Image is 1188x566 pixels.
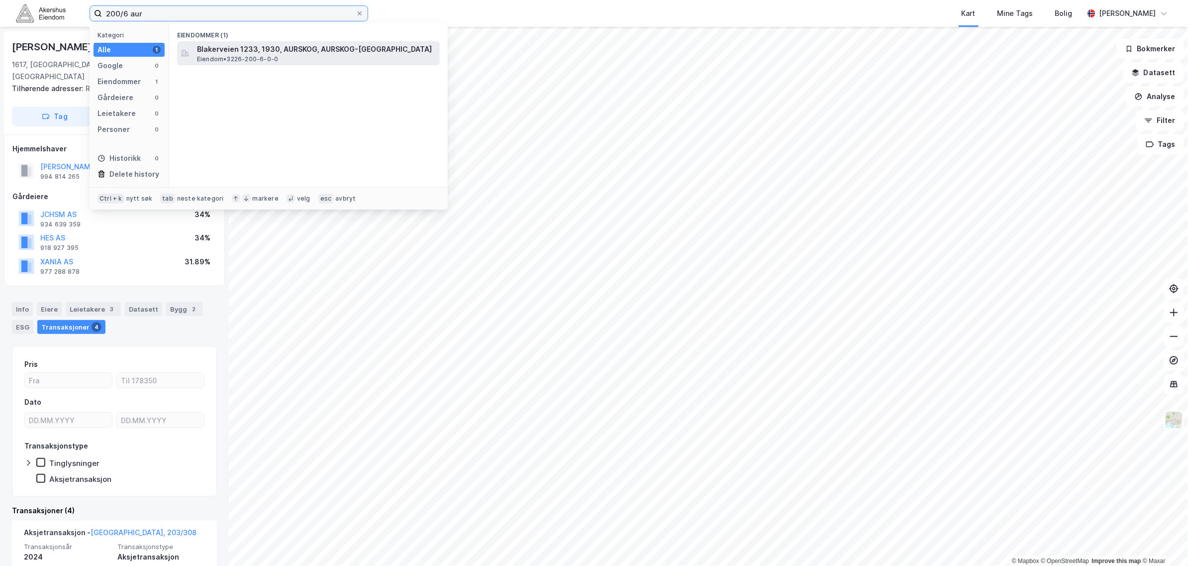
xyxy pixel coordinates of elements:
[12,143,216,155] div: Hjemmelshaver
[91,528,197,537] a: [GEOGRAPHIC_DATA], 203/308
[197,43,436,55] span: Blakerveien 1233, 1930, AURSKOG, AURSKOG-[GEOGRAPHIC_DATA]
[40,244,79,252] div: 918 927 395
[197,55,278,63] span: Eiendom • 3226-200-6-0-0
[98,31,165,39] div: Kategori
[12,302,33,316] div: Info
[40,221,81,228] div: 934 639 359
[66,302,121,316] div: Leietakere
[153,62,161,70] div: 0
[117,543,205,551] span: Transaksjonstype
[49,474,111,484] div: Aksjetransaksjon
[297,195,310,203] div: velg
[49,458,99,468] div: Tinglysninger
[12,39,107,55] div: [PERSON_NAME] 14
[12,84,86,93] span: Tilhørende adresser:
[24,543,111,551] span: Transaksjonsår
[177,195,224,203] div: neste kategori
[117,551,205,563] div: Aksjetransaksjon
[1123,63,1184,83] button: Datasett
[24,396,41,408] div: Dato
[98,76,141,88] div: Eiendommer
[1041,558,1089,565] a: OpenStreetMap
[25,373,112,388] input: Fra
[1138,134,1184,154] button: Tags
[189,304,199,314] div: 2
[107,304,117,314] div: 3
[335,195,356,203] div: avbryt
[117,413,204,428] input: DD.MM.YYYY
[153,46,161,54] div: 1
[153,94,161,102] div: 0
[24,358,38,370] div: Pris
[153,110,161,117] div: 0
[98,60,123,72] div: Google
[195,232,210,244] div: 34%
[962,7,976,19] div: Kart
[1092,558,1141,565] a: Improve this map
[1055,7,1073,19] div: Bolig
[25,413,112,428] input: DD.MM.YYYY
[117,373,204,388] input: Til 178350
[185,256,210,268] div: 31.89%
[12,505,217,517] div: Transaksjoner (4)
[98,194,124,204] div: Ctrl + k
[98,44,111,56] div: Alle
[40,173,80,181] div: 994 814 265
[153,154,161,162] div: 0
[160,194,175,204] div: tab
[92,322,101,332] div: 4
[98,92,133,104] div: Gårdeiere
[12,107,98,126] button: Tag
[102,6,356,21] input: Søk på adresse, matrikkel, gårdeiere, leietakere eller personer
[1138,518,1188,566] iframe: Chat Widget
[37,302,62,316] div: Eiere
[997,7,1033,19] div: Mine Tags
[318,194,334,204] div: esc
[1126,87,1184,107] button: Analyse
[24,527,197,543] div: Aksjetransaksjon -
[98,152,141,164] div: Historikk
[12,59,136,83] div: 1617, [GEOGRAPHIC_DATA], [GEOGRAPHIC_DATA]
[98,123,130,135] div: Personer
[126,195,153,203] div: nytt søk
[16,4,66,22] img: akershus-eiendom-logo.9091f326c980b4bce74ccdd9f866810c.svg
[12,191,216,203] div: Gårdeiere
[12,320,33,334] div: ESG
[1099,7,1156,19] div: [PERSON_NAME]
[24,440,88,452] div: Transaksjonstype
[1138,518,1188,566] div: Kontrollprogram for chat
[195,209,210,221] div: 34%
[24,551,111,563] div: 2024
[125,302,162,316] div: Datasett
[1117,39,1184,59] button: Bokmerker
[98,108,136,119] div: Leietakere
[1136,111,1184,130] button: Filter
[109,168,159,180] div: Delete history
[1165,411,1184,430] img: Z
[166,302,203,316] div: Bygg
[1012,558,1039,565] a: Mapbox
[169,23,448,41] div: Eiendommer (1)
[153,125,161,133] div: 0
[153,78,161,86] div: 1
[253,195,279,203] div: markere
[37,320,105,334] div: Transaksjoner
[40,268,80,276] div: 977 288 878
[12,83,209,95] div: Rosenlund 18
